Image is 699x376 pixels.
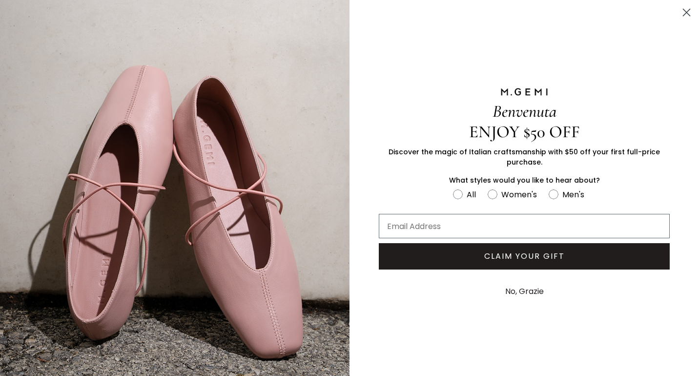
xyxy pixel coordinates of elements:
span: Discover the magic of Italian craftsmanship with $50 off your first full-price purchase. [389,147,660,167]
input: Email Address [379,214,670,238]
img: M.GEMI [500,87,549,96]
button: CLAIM YOUR GIFT [379,243,670,270]
button: Close dialog [678,4,695,21]
div: Women's [501,188,537,201]
span: ENJOY $50 OFF [469,122,580,142]
span: Benvenuta [493,101,556,122]
button: No, Grazie [500,279,549,304]
div: Men's [562,188,584,201]
div: All [467,188,476,201]
span: What styles would you like to hear about? [449,175,600,185]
